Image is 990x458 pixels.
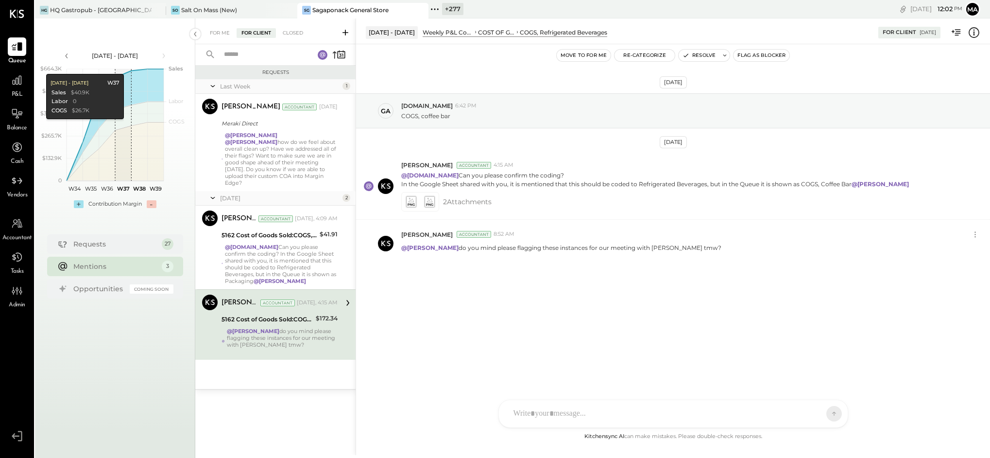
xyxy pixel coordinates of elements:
div: W37 [107,79,119,87]
text: $265.7K [41,132,62,139]
span: 2 Attachment s [443,192,492,211]
strong: @[PERSON_NAME] [225,132,277,139]
div: Requests [73,239,157,249]
div: 0 [72,98,76,106]
div: 27 [162,238,173,250]
div: Accountant [457,231,491,238]
a: Tasks [0,248,34,276]
text: 0 [58,177,62,184]
div: [DATE] - [DATE] [74,52,156,60]
button: Re-Categorize [614,50,675,61]
a: Vendors [0,172,34,200]
div: Coming Soon [130,284,173,294]
div: SO [171,6,180,15]
div: Contribution Margin [88,200,142,208]
div: [PERSON_NAME] [222,298,258,308]
div: [DATE] [660,136,687,148]
div: Sagaponack General Store [312,6,389,14]
div: Accountant [457,162,491,169]
a: Accountant [0,214,34,243]
span: 6:42 PM [455,102,477,110]
div: Opportunities [73,284,125,294]
div: HQ Gastropub - [GEOGRAPHIC_DATA] [50,6,152,14]
text: Sales [169,65,183,72]
a: Cash [0,138,34,166]
div: For Client [883,29,916,36]
text: Labor [169,98,183,105]
div: 1 [342,82,350,90]
div: Sales [51,89,66,97]
span: Queue [8,57,26,66]
text: $132.9K [42,155,62,161]
span: [PERSON_NAME] [401,161,453,169]
div: COGS, Refrigerated Beverages [520,28,607,36]
div: 2 [342,194,350,202]
div: [DATE] [920,29,936,36]
div: COST OF GOODS SOLD (COGS) [478,28,515,36]
span: Vendors [7,191,28,200]
div: Labor [51,98,68,106]
span: [DOMAIN_NAME] [401,102,453,110]
div: $41.91 [320,229,338,239]
div: 5162 Cost of Goods Sold:COGS, Retail & Market:COGS, Refrigerated Beverages [222,315,313,324]
div: [DATE] - [DATE] [50,80,88,87]
span: Balance [7,124,27,133]
div: 5162 Cost of Goods Sold:COGS, Retail & Market:COGS, Refrigerated Beverages [222,230,317,240]
div: 3 [162,261,173,272]
button: Resolve [679,50,719,61]
div: Mentions [73,262,157,271]
div: COGS [51,107,67,115]
a: P&L [0,71,34,99]
text: W35 [85,185,97,192]
strong: @[PERSON_NAME] [254,278,306,284]
button: Ma [965,1,980,17]
text: $531.4K [42,88,62,94]
text: $664.3K [40,65,62,72]
div: Closed [278,28,308,38]
div: Meraki Direct [222,119,335,128]
div: [DATE] [660,76,687,88]
div: $40.9K [70,89,89,97]
div: [PERSON_NAME] [222,102,280,112]
div: $172.34 [316,314,338,323]
div: + [74,200,84,208]
div: Weekly P&L Comparison [423,28,473,36]
div: ga [381,106,391,116]
text: COGS [169,118,185,125]
strong: @[PERSON_NAME] [401,244,459,251]
div: + 277 [442,3,463,15]
span: Cash [11,158,23,166]
div: Accountant [260,299,295,306]
a: Balance [0,105,34,133]
div: Accountant [258,215,293,222]
text: W37 [117,185,129,192]
div: [DATE], 4:15 AM [297,299,338,307]
div: [DATE], 4:09 AM [295,215,338,223]
div: - [147,200,156,208]
div: HG [40,6,49,15]
div: Can you please confirm the coding? In the Google Sheet shared with you, it is mentioned that this... [225,244,338,284]
button: Move to for me [557,50,611,61]
div: Requests [200,69,351,76]
div: [DATE] [220,194,340,202]
div: do you mind please flagging these instances for our meeting with [PERSON_NAME] tmw? [227,328,338,355]
text: W39 [149,185,161,192]
div: how do we feel about overall clean up? Have we addressed all of their flags? Want to make sure we... [225,132,338,186]
span: Tasks [11,267,24,276]
div: Accountant [282,104,317,110]
span: 4:15 AM [494,161,513,169]
text: $398.6K [40,110,62,117]
div: SG [302,6,311,15]
div: [DATE] [319,103,338,111]
text: W36 [101,185,113,192]
div: Last Week [220,82,340,90]
span: 8:52 AM [494,230,514,238]
strong: @[PERSON_NAME] [225,139,277,145]
div: [DATE] [910,4,962,14]
span: P&L [12,90,23,99]
p: Can you please confirm the coding? In the Google Sheet shared with you, it is mentioned that this... [401,171,910,188]
div: For Client [237,28,276,38]
span: Admin [9,301,25,310]
div: $26.7K [71,107,89,115]
text: W38 [133,185,146,192]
